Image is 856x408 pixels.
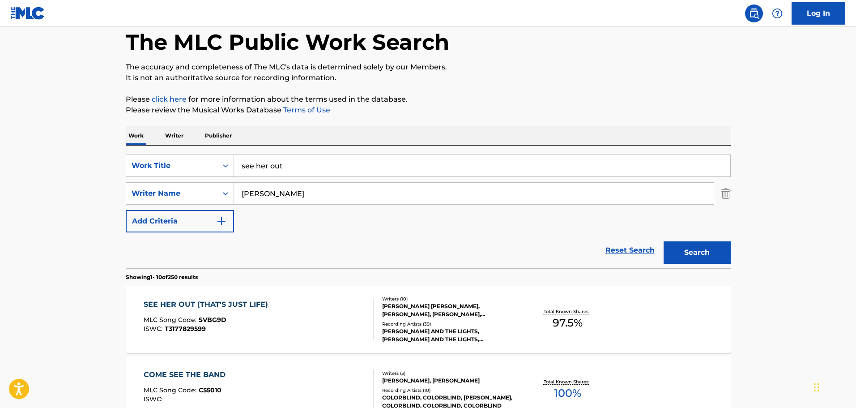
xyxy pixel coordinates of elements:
span: 100 % [554,385,581,401]
form: Search Form [126,155,731,268]
div: [PERSON_NAME] AND THE LIGHTS, [PERSON_NAME] AND THE LIGHTS, [PERSON_NAME] AND THE LIGHTS, [PERSON... [382,327,517,344]
button: Add Criteria [126,210,234,232]
a: SEE HER OUT (THAT'S JUST LIFE)MLC Song Code:SVBG9DISWC:T3177829599Writers (10)[PERSON_NAME] [PERS... [126,286,731,353]
a: Log In [792,2,845,25]
img: search [749,8,759,19]
div: Help [768,4,786,22]
div: Drag [814,374,819,401]
div: [PERSON_NAME], [PERSON_NAME] [382,377,517,385]
div: SEE HER OUT (THAT'S JUST LIFE) [144,299,273,310]
p: Publisher [202,126,234,145]
div: Writers ( 10 ) [382,296,517,302]
a: Public Search [745,4,763,22]
p: The accuracy and completeness of The MLC's data is determined solely by our Members. [126,62,731,73]
p: Please review the Musical Works Database [126,105,731,116]
span: MLC Song Code : [144,316,199,324]
p: Writer [162,126,186,145]
div: Recording Artists ( 10 ) [382,387,517,394]
p: Please for more information about the terms used in the database. [126,94,731,105]
div: Writer Name [132,188,212,199]
img: help [772,8,783,19]
div: Work Title [132,160,212,171]
div: Recording Artists ( 39 ) [382,321,517,327]
button: Search [664,241,731,264]
span: MLC Song Code : [144,386,199,394]
span: 97.5 % [553,315,583,331]
a: click here [152,95,187,103]
span: SVBG9D [199,316,226,324]
img: 9d2ae6d4665cec9f34b9.svg [216,216,227,227]
p: Showing 1 - 10 of 250 results [126,273,198,281]
div: Writers ( 3 ) [382,370,517,377]
span: ISWC : [144,395,165,403]
iframe: Chat Widget [811,365,856,408]
img: MLC Logo [11,7,45,20]
h1: The MLC Public Work Search [126,29,449,56]
span: C55010 [199,386,221,394]
span: T3177829599 [165,325,206,333]
span: ISWC : [144,325,165,333]
a: Terms of Use [281,106,330,114]
p: Work [126,126,146,145]
p: Total Known Shares: [544,378,592,385]
img: Delete Criterion [721,182,731,205]
p: Total Known Shares: [544,308,592,315]
div: [PERSON_NAME] [PERSON_NAME], [PERSON_NAME], [PERSON_NAME], [PERSON_NAME] [PERSON_NAME] [PERSON_NA... [382,302,517,318]
p: It is not an authoritative source for recording information. [126,73,731,83]
a: Reset Search [601,241,659,260]
div: COME SEE THE BAND [144,369,230,380]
